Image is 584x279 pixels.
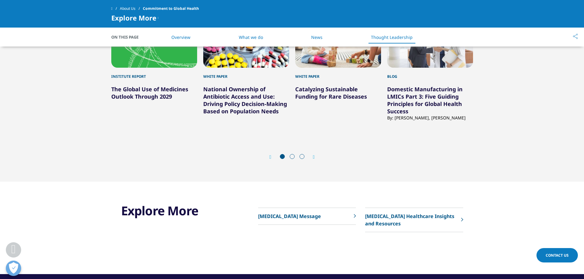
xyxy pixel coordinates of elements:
[121,203,223,218] h3: Explore More
[111,12,197,126] div: 1 / 12
[387,85,463,115] a: Domestic Manufacturing in LMICs Part 3: Five Guiding Principles for Global Health Success
[295,12,381,126] div: 3 / 12
[111,34,145,40] span: On This Page
[387,12,473,126] div: 4 / 12
[120,3,143,14] a: About Us
[258,208,356,225] a: [MEDICAL_DATA] Message
[203,85,287,115] a: National Ownership of Antibiotic Access and Use: Driving Policy Decision-Making Based on Populati...
[295,85,367,100] a: Catalyzing Sustainable Funding for Rare Diseases
[365,208,463,232] a: [MEDICAL_DATA] Healthcare Insights and Resources
[171,34,190,40] a: Overview
[387,115,473,121] div: By: [PERSON_NAME], [PERSON_NAME]
[239,34,263,40] a: What we do
[111,14,156,21] span: Explore More
[307,154,315,160] div: Next slide
[546,253,569,258] span: Contact Us
[371,34,413,40] a: Thought Leadership
[536,248,578,262] a: Contact Us
[269,154,277,160] div: Previous slide
[365,213,458,227] p: [MEDICAL_DATA] Healthcare Insights and Resources
[258,213,321,220] p: [MEDICAL_DATA] Message
[143,3,199,14] span: Commitment to Global Health
[387,68,473,79] div: Blog
[111,85,188,100] a: The Global Use of Medicines Outlook Through 2029
[6,261,21,276] button: Open Preferences
[295,68,381,79] div: White Paper
[111,68,197,79] div: Institute Report
[203,68,289,79] div: White Paper
[203,12,289,126] div: 2 / 12
[311,34,323,40] a: News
